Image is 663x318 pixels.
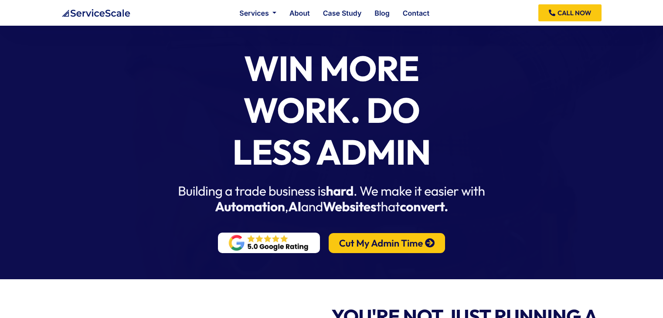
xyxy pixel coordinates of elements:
h2: Building a trade business is . We make it easier with , and that [151,183,512,214]
a: Services [239,10,276,17]
span: convert. [400,199,448,214]
span: Cut My Admin Time [339,238,423,248]
span: AI [288,199,301,214]
a: Cut My Admin Time [329,233,445,253]
span: Automation [215,199,285,214]
a: About [289,10,310,17]
span: hard [326,183,353,199]
a: Blog [374,10,389,17]
span: Websites [323,199,376,214]
span: CALL NOW [558,10,591,16]
a: Contact [403,10,429,17]
a: ServiceScale logo representing business automation for tradiesServiceScale logo representing busi... [61,8,130,17]
h1: Win More Work. Do Less Admin [210,47,453,173]
a: Case Study [323,10,362,17]
a: CALL NOW [538,4,602,21]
